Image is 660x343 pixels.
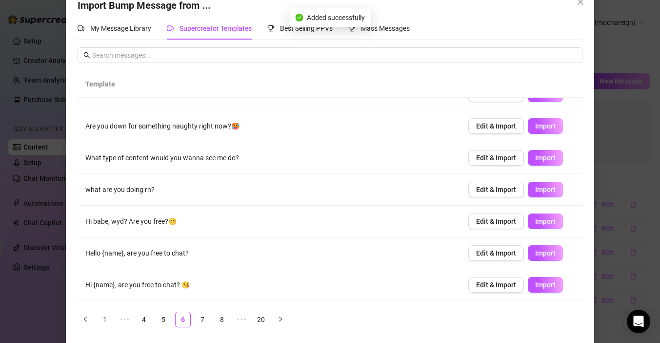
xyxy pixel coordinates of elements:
li: 8 [214,312,230,327]
td: what are you doing rn? [78,174,460,206]
span: check-circle [295,14,303,21]
li: 4 [136,312,152,327]
span: Import [535,249,556,257]
button: Import [528,214,563,229]
input: Search messages... [92,50,576,61]
span: Edit & Import [476,186,516,193]
button: left [78,312,93,327]
td: Hi {name}, are you free to chat? 😘 [78,269,460,301]
span: Import [535,217,556,225]
a: 7 [195,312,210,327]
td: Are you down for something naughty right now?🥵 [78,110,460,142]
span: ••• [234,312,249,327]
button: Edit & Import [468,245,524,261]
button: Edit & Import [468,118,524,134]
a: 20 [254,312,268,327]
button: Edit & Import [468,150,524,166]
button: Edit & Import [468,277,524,293]
button: Import [528,277,563,293]
span: Import [535,281,556,289]
span: Import [535,122,556,130]
span: Edit & Import [476,217,516,225]
li: 1 [97,312,113,327]
span: Import [535,186,556,193]
td: Hello {name}, are you free to chat? [78,237,460,269]
span: Added successfully [307,12,365,23]
span: ••• [117,312,132,327]
span: comment [167,25,174,32]
button: Import [528,150,563,166]
button: Import [528,245,563,261]
span: search [83,52,90,59]
span: Mass Messages [361,24,410,32]
div: Open Intercom Messenger [627,310,650,333]
span: Supercreator Templates [180,24,252,32]
a: 1 [98,312,112,327]
a: 6 [176,312,190,327]
button: Edit & Import [468,182,524,197]
td: Hi babe, wyd? Are you free?😊 [78,206,460,237]
li: Next 5 Pages [234,312,249,327]
button: Edit & Import [468,214,524,229]
span: Edit & Import [476,249,516,257]
button: Import [528,118,563,134]
a: 5 [156,312,171,327]
li: 7 [195,312,210,327]
span: left [82,316,88,322]
span: Edit & Import [476,281,516,289]
li: Previous 5 Pages [117,312,132,327]
li: 6 [175,312,191,327]
span: Edit & Import [476,122,516,130]
td: What type of content would you wanna see me do? [78,142,460,174]
button: right [273,312,288,327]
li: Next Page [273,312,288,327]
span: Edit & Import [476,154,516,162]
span: Import [535,154,556,162]
span: Best Selling PPVs [280,24,333,32]
span: right [278,316,283,322]
span: My Message Library [90,24,151,32]
a: 4 [137,312,151,327]
th: Template [78,71,460,98]
span: trophy [267,25,274,32]
td: thinking about me? [78,301,460,333]
li: Previous Page [78,312,93,327]
a: 8 [215,312,229,327]
li: 20 [253,312,269,327]
span: comment [78,25,84,32]
button: Import [528,182,563,197]
li: 5 [156,312,171,327]
span: trophy [348,25,355,32]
